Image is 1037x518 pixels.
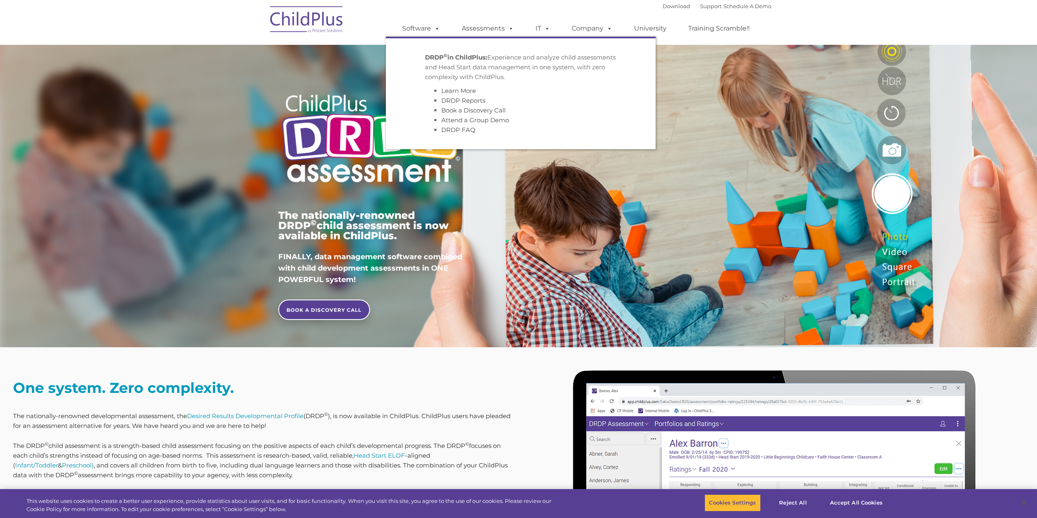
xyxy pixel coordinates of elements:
a: Support [700,3,722,9]
font: | [663,3,771,9]
img: ChildPlus by Procare Solutions [266,0,348,41]
a: Preschool) [62,461,94,469]
a: Head Start ELOF [354,452,405,459]
a: DRDP Reports [441,97,485,104]
sup: © [45,441,48,447]
sup: © [444,53,447,58]
a: University [626,20,675,37]
strong: DRDP in ChildPlus: [425,53,487,61]
div: This website uses cookies to create a better user experience, provide statistics about user visit... [26,497,570,513]
span: FINALLY, data management software combined with child development assessments in ONE POWERFUL sys... [278,252,462,284]
a: Attend a Group Demo [441,116,509,124]
button: Cookies Settings [705,494,760,511]
a: Training Scramble!! [680,20,758,37]
p: The nationally-renowned developmental assessment, the (DRDP ), is now available in ChildPlus. Chi... [13,411,513,431]
a: Desired Results Developmental Profile [187,412,304,420]
sup: © [74,470,78,476]
a: Book a Discovery Call [441,106,506,114]
sup: © [310,218,317,227]
sup: © [465,441,469,447]
p: The DRDP child assessment is a strength-based child assessment focusing on the positive aspects o... [13,441,513,480]
a: Infant/Toddler [15,461,58,469]
a: Schedule A Demo [723,3,771,9]
a: BOOK A DISCOVERY CALL [278,300,370,320]
button: Accept All Cookies [826,494,887,511]
a: Assessments [454,20,522,37]
sup: © [324,411,328,417]
a: IT [527,20,558,37]
button: Close [1015,494,1033,512]
a: Software [394,20,448,37]
a: Download [663,3,690,9]
a: Learn More [441,87,476,95]
a: DRDP FAQ [441,126,476,134]
strong: One system. Zero complexity. [13,379,234,397]
span: The nationally-renowned DRDP child assessment is now available in ChildPlus. [278,209,449,242]
p: Experience and analyze child assessments and Head Start data management in one system, with zero ... [425,53,616,82]
button: Reject All [768,494,819,511]
img: Copyright - DRDP Logo Light [278,84,463,196]
a: Company [564,20,621,37]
